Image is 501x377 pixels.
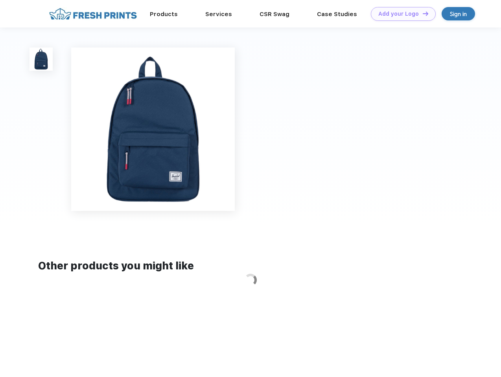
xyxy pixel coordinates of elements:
[450,9,467,18] div: Sign in
[71,48,235,211] img: func=resize&h=640
[38,258,462,274] div: Other products you might like
[47,7,139,21] img: fo%20logo%202.webp
[29,48,53,71] img: func=resize&h=100
[150,11,178,18] a: Products
[442,7,475,20] a: Sign in
[423,11,428,16] img: DT
[378,11,419,17] div: Add your Logo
